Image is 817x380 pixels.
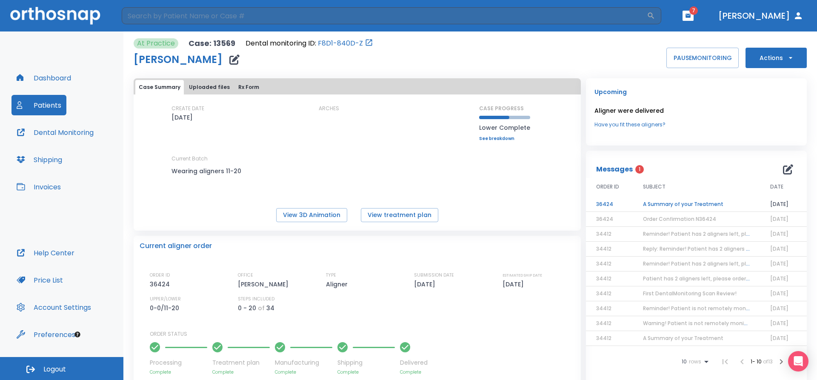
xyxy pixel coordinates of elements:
span: [DATE] [770,290,788,297]
button: PAUSEMONITORING [666,48,739,68]
span: rows [687,359,701,365]
span: [DATE] [770,320,788,327]
span: Reminder! Patient is not remotely monitored [643,305,762,312]
p: Lower Complete [479,123,530,133]
p: Complete [212,369,270,375]
span: ORDER ID [596,183,619,191]
span: [DATE] [770,245,788,252]
p: ARCHES [319,105,339,112]
p: CASE PROGRESS [479,105,530,112]
p: [DATE] [414,279,438,289]
button: Patients [11,95,66,115]
span: of 13 [763,358,773,365]
span: 34412 [596,334,611,342]
p: Complete [337,369,395,375]
button: Price List [11,270,68,290]
td: [DATE] [760,197,807,212]
span: 34412 [596,245,611,252]
button: View treatment plan [361,208,438,222]
span: [DATE] [770,305,788,312]
span: DATE [770,183,783,191]
button: Case Summary [135,80,184,94]
img: Orthosnap [10,7,100,24]
button: Uploaded files [186,80,233,94]
p: of [258,303,265,313]
p: Manufacturing [275,358,332,367]
span: 34412 [596,320,611,327]
button: Help Center [11,243,80,263]
p: 0 - 20 [238,303,256,313]
td: A Summary of your Treatment [633,197,760,212]
p: Current aligner order [140,241,212,251]
p: UPPER/LOWER [150,295,181,303]
span: Reminder! Patient has 2 aligners left, please order next set! [643,230,799,237]
p: ORDER ID [150,271,170,279]
div: Open patient in dental monitoring portal [246,38,373,49]
p: Current Batch [171,155,248,163]
p: Aligner [326,279,351,289]
span: [DATE] [770,230,788,237]
span: 36424 [596,215,613,223]
div: Tooltip anchor [74,331,81,338]
p: Delivered [400,358,428,367]
p: [PERSON_NAME] [238,279,291,289]
button: Invoices [11,177,66,197]
p: OFFICE [238,271,253,279]
span: [DATE] [770,275,788,282]
p: STEPS INCLUDED [238,295,274,303]
p: [DATE] [503,279,527,289]
p: Processing [150,358,207,367]
a: F8D1-840D-Z [318,38,363,49]
span: [DATE] [770,215,788,223]
span: 34412 [596,305,611,312]
button: Account Settings [11,297,96,317]
p: Wearing aligners 11-20 [171,166,248,176]
div: tabs [135,80,579,94]
p: Upcoming [594,87,798,97]
a: See breakdown [479,136,530,141]
p: Complete [275,369,332,375]
span: 1 [635,165,644,174]
button: Dental Monitoring [11,122,99,143]
p: ESTIMATED SHIP DATE [503,271,542,279]
span: Logout [43,365,66,374]
p: Complete [400,369,428,375]
button: Dashboard [11,68,76,88]
p: 0-0/11-20 [150,303,182,313]
span: 10 [682,359,687,365]
p: Dental monitoring ID: [246,38,316,49]
p: Messages [596,164,633,174]
button: Preferences [11,324,80,345]
p: 36424 [150,279,173,289]
span: Patient has 2 aligners left, please order next set! [643,275,771,282]
span: [DATE] [770,334,788,342]
span: SUBJECT [643,183,666,191]
button: Shipping [11,149,67,170]
span: Warning! Patient is not remotely monitored [643,320,758,327]
span: 34412 [596,260,611,267]
p: [DATE] [171,112,193,123]
button: Actions [746,48,807,68]
span: 1 - 10 [751,358,763,365]
span: 34412 [596,275,611,282]
p: TYPE [326,271,336,279]
p: CREATE DATE [171,105,204,112]
span: [DATE] [770,260,788,267]
span: A Summary of your Treatment [643,334,723,342]
p: ORDER STATUS [150,330,575,338]
input: Search by Patient Name or Case # [122,7,647,24]
p: SUBMISSION DATE [414,271,454,279]
span: First DentalMonitoring Scan Review! [643,290,737,297]
span: 34412 [596,230,611,237]
p: Treatment plan [212,358,270,367]
p: Aligner were delivered [594,106,798,116]
p: Complete [150,369,207,375]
